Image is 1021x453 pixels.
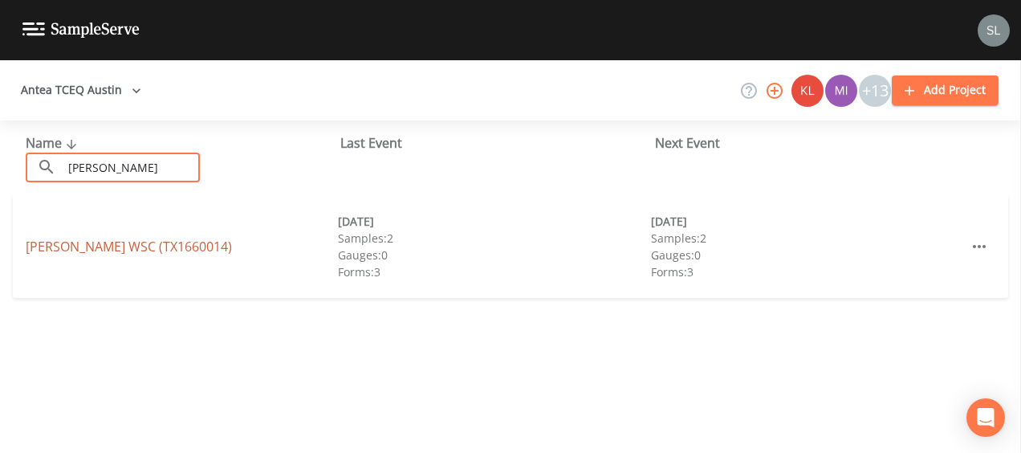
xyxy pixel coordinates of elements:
[651,263,963,280] div: Forms: 3
[791,75,824,107] div: Kler Teran
[791,75,824,107] img: 9c4450d90d3b8045b2e5fa62e4f92659
[966,398,1005,437] div: Open Intercom Messenger
[340,133,655,153] div: Last Event
[978,14,1010,47] img: 0d5b2d5fd6ef1337b72e1b2735c28582
[338,247,650,263] div: Gauges: 0
[651,247,963,263] div: Gauges: 0
[338,213,650,230] div: [DATE]
[651,213,963,230] div: [DATE]
[859,75,891,107] div: +13
[824,75,858,107] div: Miriaha Caddie
[655,133,970,153] div: Next Event
[338,230,650,247] div: Samples: 2
[338,263,650,280] div: Forms: 3
[22,22,140,38] img: logo
[26,238,232,255] a: [PERSON_NAME] WSC (TX1660014)
[825,75,857,107] img: a1ea4ff7c53760f38bef77ef7c6649bf
[651,230,963,247] div: Samples: 2
[26,134,81,152] span: Name
[14,75,148,105] button: Antea TCEQ Austin
[892,75,999,105] button: Add Project
[63,153,200,182] input: Search Projects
